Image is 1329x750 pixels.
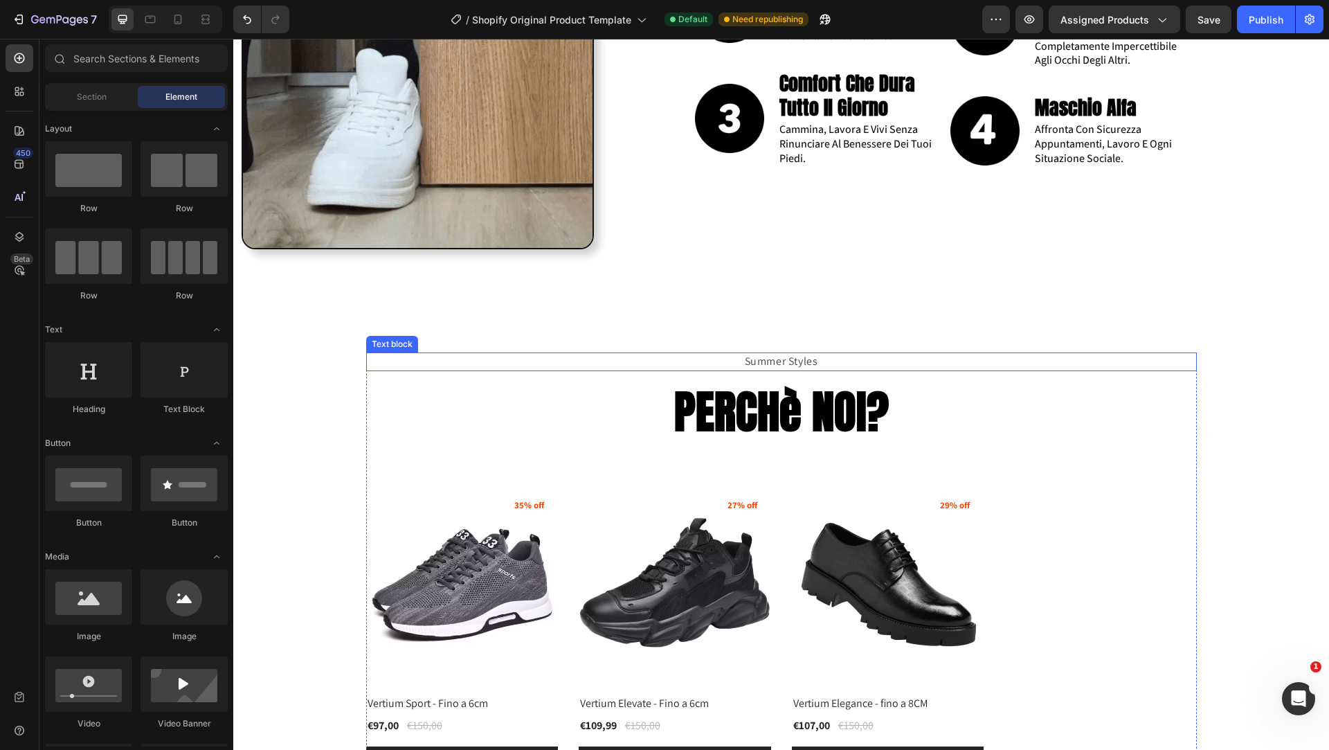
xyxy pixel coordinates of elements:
span: / [466,12,469,27]
span: Assigned Products [1060,12,1149,27]
button: Save [1186,6,1231,33]
iframe: Intercom live chat [1282,682,1315,715]
div: Row [45,289,132,302]
p: 7 [91,11,97,28]
button: Assigned Products [1049,6,1180,33]
span: Save [1197,14,1220,26]
div: Publish [1249,12,1283,27]
div: €150,00 [390,677,428,697]
div: Beta [10,253,33,265]
h2: Vertium Elegance - fino a 8CM [559,655,751,675]
span: Toggle open [206,118,228,140]
span: Button [45,437,71,449]
div: Video [45,717,132,730]
div: Text Block [141,403,228,416]
div: €150,00 [172,677,210,697]
img: gempages_582778097309319832-33910cb5-e654-4698-a413-5203516778d3.png [462,45,531,114]
a: Vertium Sport - Fino a 6cm [133,452,325,644]
p: Summer Styles [134,315,962,330]
a: Vertium Elevate - Fino a 6cm [345,452,538,644]
div: Row [45,202,132,215]
span: Section [77,91,107,103]
h2: Vertium Sport - Fino a 6cm [133,655,325,675]
div: Row [141,289,228,302]
div: Heading [45,403,132,416]
div: €109,99 [345,677,385,697]
p: affronta con sicurezza appuntamenti, lavoro e ogni situazione sociale. [802,84,957,127]
span: Shopify Original Product Template [472,12,631,27]
span: Text [45,323,62,336]
button: Add To Cart [345,708,538,738]
strong: comfort che dura tutto il giorno [546,30,682,83]
span: Media [45,551,69,563]
button: Add To Cart [559,708,751,738]
strong: PERCHè NOI? [441,339,656,407]
a: Vertium Elegance - fino a 8CM [559,452,751,644]
div: €97,00 [133,677,167,697]
span: Layout [45,123,72,135]
div: Text block [136,299,182,312]
div: Video Banner [141,717,228,730]
div: Button [45,517,132,529]
pre: 35% off [273,457,319,476]
div: Image [141,630,228,643]
p: cammina, lavora e vivi senza rinunciare al benessere dei tuoi piedi. [546,84,702,127]
button: Publish [1237,6,1295,33]
span: Element [165,91,197,103]
span: Toggle open [206,432,228,454]
div: 450 [13,148,33,159]
div: Row [141,202,228,215]
span: Default [678,13,707,26]
pre: 27% off [486,457,532,476]
div: Image [45,630,132,643]
iframe: Design area [233,39,1329,750]
div: Button [141,517,228,529]
button: 7 [6,6,103,33]
img: gempages_582778097309319832-ee663e12-ceae-4835-998b-9aa26eaabb42.png [717,57,786,127]
button: Add To Cart [133,708,325,738]
div: Undo/Redo [233,6,289,33]
span: Toggle open [206,319,228,341]
h2: Vertium Elevate - Fino a 6cm [345,655,538,675]
pre: 29% off [698,457,745,476]
span: Toggle open [206,546,228,568]
div: €107,00 [559,677,598,697]
span: Need republishing [732,13,803,26]
div: €150,00 [604,677,642,697]
strong: maschio alfa [802,54,903,83]
input: Search Sections & Elements [45,44,228,72]
span: 1 [1310,661,1321,672]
